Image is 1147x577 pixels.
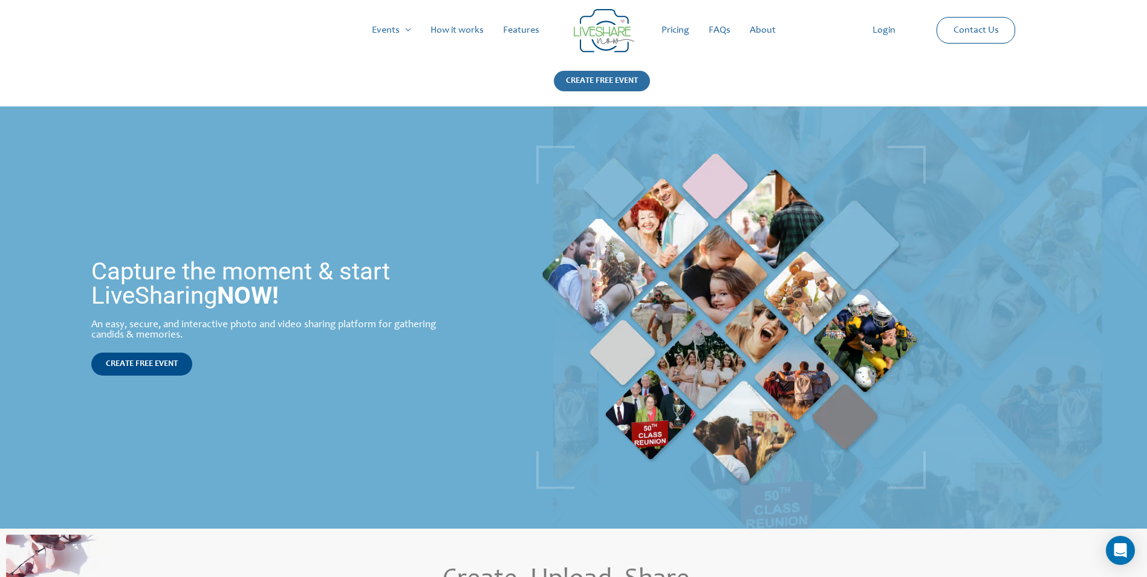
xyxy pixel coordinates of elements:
[421,11,493,50] a: How it works
[362,11,421,50] a: Events
[1106,536,1135,565] div: Open Intercom Messenger
[554,71,650,91] div: CREATE FREE EVENT
[217,281,279,310] strong: NOW!
[863,11,905,50] a: Login
[740,11,785,50] a: About
[574,9,634,53] img: Group 14 | Live Photo Slideshow for Events | Create Free Events Album for Any Occasion
[91,259,458,308] h1: Capture the moment & start LiveSharing
[554,71,650,106] a: CREATE FREE EVENT
[21,11,1126,50] nav: Site Navigation
[91,353,192,376] a: CREATE FREE EVENT
[493,11,549,50] a: Features
[699,11,740,50] a: FAQs
[91,320,458,341] div: An easy, secure, and interactive photo and video sharing platform for gathering candids & memories.
[106,360,178,368] span: CREATE FREE EVENT
[944,18,1009,43] a: Contact Us
[536,146,926,489] img: LiveShare Moment | Live Photo Slideshow for Events | Create Free Events Album for Any Occasion
[652,11,699,50] a: Pricing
